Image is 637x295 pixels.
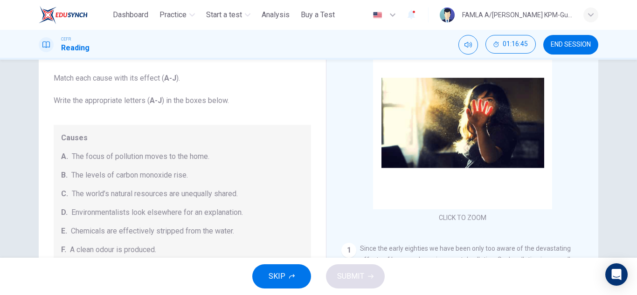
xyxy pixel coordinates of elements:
div: Mute [458,35,478,55]
span: The levels of carbon monoxide rise. [71,170,188,181]
span: F. [61,244,66,255]
span: Practice [159,9,187,21]
span: B. [61,170,68,181]
button: END SESSION [543,35,598,55]
b: A-J [164,74,176,82]
div: FAMLA A/[PERSON_NAME] KPM-Guru [462,9,572,21]
div: 1 [341,243,356,258]
span: Causes [61,132,304,144]
span: D. [61,207,68,218]
span: A clean odour is produced. [70,244,156,255]
img: Profile picture [440,7,455,22]
span: A. [61,151,68,162]
span: SKIP [269,270,285,283]
span: Start a test [206,9,242,21]
span: END SESSION [551,41,591,48]
span: The Reading Passage describes a number of cause and effect relationships. Match each cause with i... [54,50,311,106]
span: Analysis [262,9,290,21]
button: Analysis [258,7,293,23]
b: A-J [150,96,162,105]
span: C. [61,188,68,199]
span: CEFR [61,36,71,42]
button: 01:16:45 [485,35,536,54]
span: Dashboard [113,9,148,21]
button: Practice [156,7,199,23]
img: ELTC logo [39,6,88,24]
span: Buy a Test [301,9,335,21]
span: 01:16:45 [503,41,528,48]
span: The world’s natural resources are unequally shared. [72,188,238,199]
a: ELTC logo [39,6,109,24]
div: Hide [485,35,536,55]
div: Open Intercom Messenger [605,263,628,286]
button: Buy a Test [297,7,339,23]
span: The focus of pollution moves to the home. [72,151,209,162]
span: Environmentalists look elsewhere for an explanation. [71,207,243,218]
span: E. [61,226,67,237]
button: Start a test [202,7,254,23]
button: SKIP [252,264,311,288]
button: Dashboard [109,7,152,23]
h1: Reading [61,42,90,54]
span: Chemicals are effectively stripped from the water. [71,226,234,237]
img: en [372,12,383,19]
